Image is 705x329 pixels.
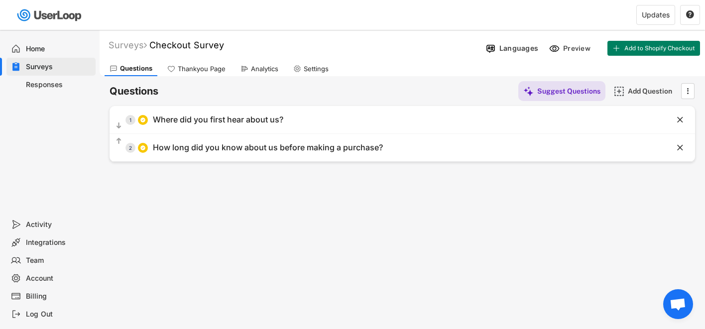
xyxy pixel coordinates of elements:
button:  [675,143,685,153]
div: Activity [26,220,92,229]
div: Home [26,44,92,54]
div: Analytics [251,65,278,73]
button:  [115,121,123,131]
div: 1 [125,117,135,122]
img: MagicMajor%20%28Purple%29.svg [523,86,534,97]
text:  [677,114,683,125]
span: Add to Shopify Checkout [624,45,695,51]
div: Account [26,274,92,283]
div: Surveys [26,62,92,72]
div: Surveys [109,39,147,51]
div: Responses [26,80,92,90]
button:  [683,84,693,99]
div: Billing [26,292,92,301]
img: Language%20Icon.svg [485,43,496,54]
div: Integrations [26,238,92,247]
text:  [117,121,121,130]
div: Add Question [628,87,678,96]
div: Questions [120,64,152,73]
div: 2 [125,145,135,150]
button: Add to Shopify Checkout [607,41,700,56]
a: Open chat [663,289,693,319]
img: CircleTickMinorWhite.svg [140,145,146,151]
img: CircleTickMinorWhite.svg [140,117,146,123]
button:  [675,115,685,125]
div: Settings [304,65,329,73]
div: How long did you know about us before making a purchase? [153,142,383,153]
div: Team [26,256,92,265]
div: Log Out [26,310,92,319]
div: Preview [563,44,593,53]
button:  [115,136,123,146]
text:  [677,142,683,153]
img: AddMajor.svg [614,86,624,97]
div: Thankyou Page [178,65,226,73]
h6: Questions [110,85,158,98]
font: Checkout Survey [149,40,224,50]
button:  [686,10,695,19]
img: userloop-logo-01.svg [15,5,85,25]
text:  [686,10,694,19]
div: Where did you first hear about us? [153,114,283,125]
div: Updates [642,11,670,18]
div: Suggest Questions [537,87,600,96]
div: Languages [499,44,538,53]
text:  [687,86,689,96]
text:  [117,137,121,145]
